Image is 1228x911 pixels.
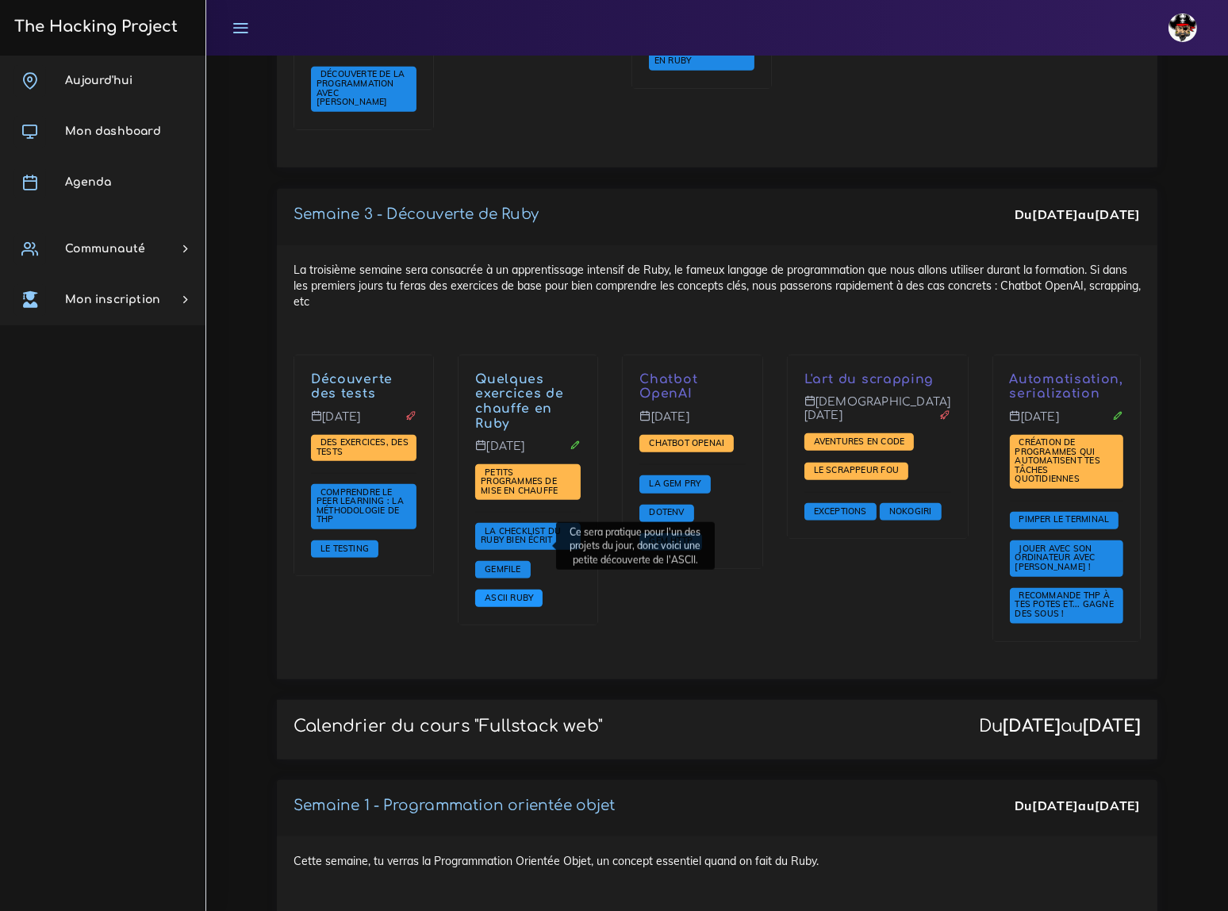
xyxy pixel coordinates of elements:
[1015,436,1100,484] span: Création de programmes qui automatisent tes tâches quotidiennes
[1032,798,1078,813] strong: [DATE]
[810,464,903,475] span: Le scrappeur fou
[654,46,748,67] a: Arrays et boucles en Ruby
[294,798,615,813] a: Semaine 1 - Programmation orientée objet
[317,436,409,457] span: Des exercices, des tests
[294,717,603,736] p: Calendrier du cours "Fullstack web"
[317,437,409,458] a: Des exercices, des tests
[65,243,145,255] span: Communauté
[1010,372,1124,402] p: Automatisation, serialization
[481,592,537,603] span: ASCII Ruby
[639,410,745,436] p: [DATE]
[65,294,160,306] span: Mon inscription
[311,372,393,402] a: Découverte des tests
[645,437,728,448] span: Chatbot OpenAI
[1032,206,1078,222] strong: [DATE]
[979,717,1141,736] div: Du au
[1015,543,1096,572] span: Jouer avec son ordinateur avec [PERSON_NAME] !
[65,125,161,137] span: Mon dashboard
[311,410,416,436] p: [DATE]
[65,176,111,188] span: Agenda
[481,525,561,546] span: La checklist du Ruby bien écrit
[277,245,1157,679] div: La troisième semaine sera consacrée à un apprentissage intensif de Ruby, le fameux langage de pro...
[317,543,373,554] a: Le testing
[804,372,951,387] p: L'art du scrapping
[1015,206,1141,224] div: Du au
[1015,513,1114,525] span: Pimper le terminal
[639,372,745,402] p: Chatbot OpenAI
[1003,717,1061,736] strong: [DATE]
[481,563,524,575] a: Gemfile
[481,593,537,604] a: ASCII Ruby
[810,436,909,447] span: Aventures en code
[1015,590,1114,619] span: Recommande THP à tes potes et... gagne des sous !
[317,69,405,108] a: Découverte de la programmation avec [PERSON_NAME]
[10,18,178,36] h3: The Hacking Project
[294,206,539,222] a: Semaine 3 - Découverte de Ruby
[1095,206,1141,222] strong: [DATE]
[65,75,132,86] span: Aujourd'hui
[481,526,561,547] a: La checklist du Ruby bien écrit
[317,68,405,107] span: Découverte de la programmation avec [PERSON_NAME]
[1083,717,1141,736] strong: [DATE]
[475,372,563,431] a: Quelques exercices de chauffe en Ruby
[475,440,581,465] p: [DATE]
[810,505,871,517] span: Exceptions
[1015,797,1141,815] div: Du au
[317,486,404,525] span: Comprendre le peer learning : la méthodologie de THP
[556,522,715,570] div: Ce sera pratique pour l'un des projets du jour, donc voici une petite découverte de l'ASCII.
[804,395,951,434] p: [DEMOGRAPHIC_DATA][DATE]
[885,505,936,517] span: Nokogiri
[1010,410,1124,436] p: [DATE]
[1169,13,1197,42] img: avatar
[481,467,562,496] a: Petits programmes de mise en chauffe
[1095,798,1141,813] strong: [DATE]
[317,487,404,526] a: Comprendre le peer learning : la méthodologie de THP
